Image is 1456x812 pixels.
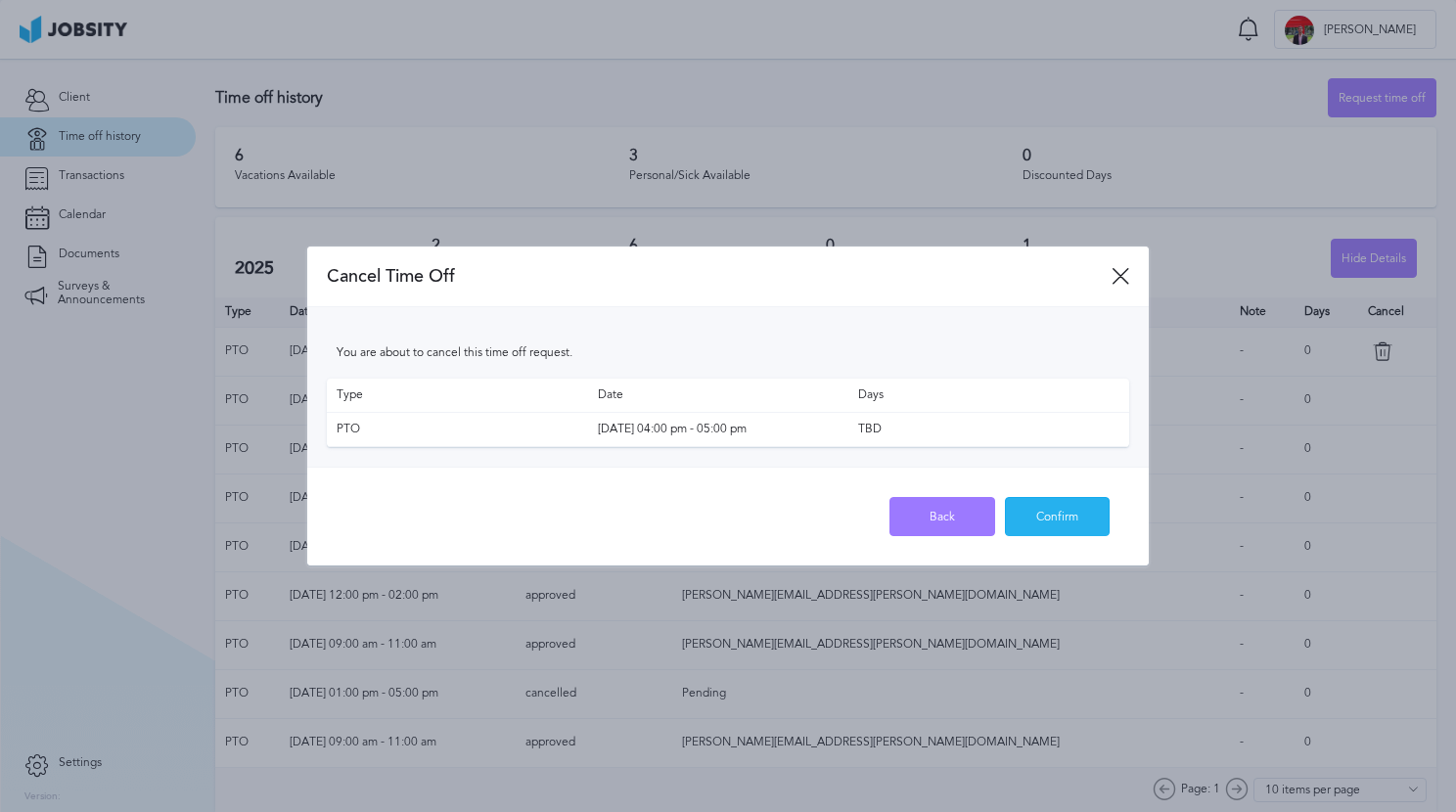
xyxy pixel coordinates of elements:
[1005,497,1111,536] button: Confirm
[337,345,572,359] span: You are about to cancel this time off request.
[890,498,994,537] div: Back
[327,266,455,287] span: Cancel Time Off
[598,388,859,402] span: Date
[598,423,859,436] span: [DATE] 04:00 pm - 05:00 pm
[337,388,598,402] span: Type
[858,423,1119,436] span: TBD
[858,388,1119,402] span: Days
[337,423,598,436] span: PTO
[889,497,995,536] button: Back
[1006,498,1110,537] div: Confirm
